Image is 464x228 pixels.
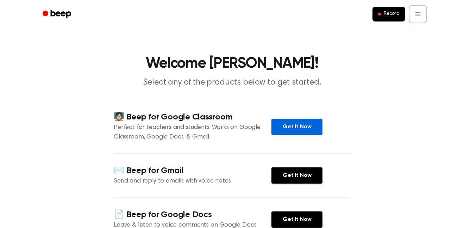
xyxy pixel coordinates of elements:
[114,165,271,177] h4: ✉️ Beep for Gmail
[38,7,77,21] a: Beep
[372,7,405,21] button: Record
[52,56,412,71] h1: Welcome [PERSON_NAME]!
[271,119,322,135] a: Get It Now
[114,177,271,186] p: Send and reply to emails with voice notes
[271,167,322,184] a: Get It Now
[384,11,400,17] span: Record
[409,6,426,23] button: Open menu
[271,211,322,228] a: Get It Now
[114,111,271,123] h4: 🧑🏻‍🏫 Beep for Google Classroom
[97,77,367,88] p: Select any of the products below to get started.
[114,209,271,221] h4: 📄 Beep for Google Docs
[114,123,271,142] p: Perfect for teachers and students. Works on Google Classroom, Google Docs, & Gmail.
